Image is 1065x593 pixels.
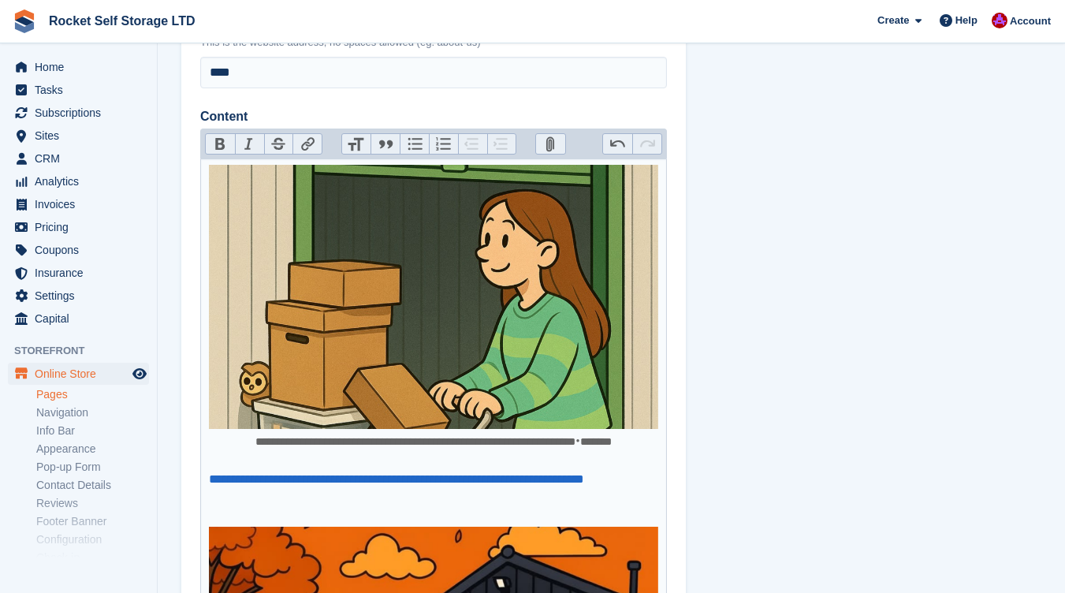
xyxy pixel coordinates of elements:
button: Link [292,134,322,155]
a: menu [8,363,149,385]
a: menu [8,125,149,147]
button: Undo [603,134,632,155]
button: Redo [632,134,661,155]
button: Decrease Level [458,134,487,155]
a: menu [8,56,149,78]
span: Tasks [35,79,129,101]
span: Online Store [35,363,129,385]
a: Navigation [36,405,149,420]
a: menu [8,102,149,124]
span: Home [35,56,129,78]
button: Italic [235,134,264,155]
span: Invoices [35,193,129,215]
a: Info Bar [36,423,149,438]
img: Who%20Benefits%20Most%20from%20Self%20Storage%20Solutions%20Near%20Hadleigh%20(1).png [209,165,659,430]
label: Content [200,107,667,126]
button: Increase Level [487,134,516,155]
span: Analytics [35,170,129,192]
span: Sites [35,125,129,147]
span: Insurance [35,262,129,284]
a: menu [8,262,149,284]
a: Footer Banner [36,514,149,529]
img: stora-icon-8386f47178a22dfd0bd8f6a31ec36ba5ce8667c1dd55bd0f319d3a0aa187defe.svg [13,9,36,33]
span: Storefront [14,343,157,359]
a: menu [8,170,149,192]
a: menu [8,308,149,330]
button: Heading [342,134,371,155]
a: Check-in [36,550,149,565]
a: menu [8,193,149,215]
button: Numbers [429,134,458,155]
img: Lee Tresadern [992,13,1007,28]
a: menu [8,239,149,261]
span: Coupons [35,239,129,261]
button: Bold [206,134,235,155]
span: Help [955,13,977,28]
button: Bullets [400,134,429,155]
span: Subscriptions [35,102,129,124]
a: Rocket Self Storage LTD [43,8,202,34]
button: Attach Files [536,134,565,155]
a: Contact Details [36,478,149,493]
span: Settings [35,285,129,307]
a: Pop-up Form [36,460,149,475]
a: menu [8,79,149,101]
a: menu [8,216,149,238]
span: CRM [35,147,129,170]
button: Strikethrough [264,134,293,155]
a: Configuration [36,532,149,547]
a: menu [8,147,149,170]
a: Appearance [36,442,149,457]
a: Preview store [130,364,149,383]
span: Create [877,13,909,28]
span: Pricing [35,216,129,238]
a: Pages [36,387,149,402]
span: Account [1010,13,1051,29]
button: Quote [371,134,400,155]
span: Capital [35,308,129,330]
a: Reviews [36,496,149,511]
a: menu [8,285,149,307]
